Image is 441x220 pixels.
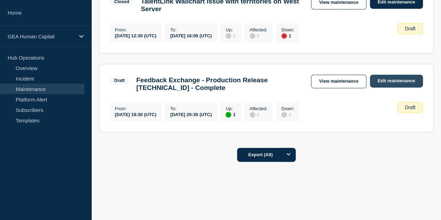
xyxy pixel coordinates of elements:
p: GEA Human Capital [8,33,75,39]
button: Options [282,148,296,162]
a: View maintenance [311,75,366,88]
p: From : [115,27,157,32]
a: Edit maintenance [370,75,423,88]
div: [DATE] 20:30 (UTC) [170,111,212,117]
div: 0 [250,111,267,117]
p: Up : [226,106,235,111]
p: Affected : [250,27,267,32]
p: Down : [281,106,294,111]
div: [DATE] 19:30 (UTC) [115,111,157,117]
div: 1 [281,32,294,39]
p: To : [170,106,212,111]
button: Export (All) [237,148,296,162]
p: From : [115,106,157,111]
div: disabled [281,112,287,117]
div: disabled [250,112,255,117]
p: Up : [226,27,235,32]
div: disabled [250,33,255,39]
div: 0 [250,32,267,39]
p: To : [170,27,212,32]
p: Down : [281,27,294,32]
div: down [281,33,287,39]
h3: Feedback Exchange - Production Release [TECHNICAL_ID] - Complete [136,76,304,92]
div: Draft [114,78,125,83]
div: Draft [397,102,423,113]
div: 1 [226,111,235,117]
div: 0 [281,111,294,117]
div: [DATE] 12:30 (UTC) [115,32,157,38]
div: 0 [226,32,235,39]
div: up [226,112,231,117]
div: [DATE] 16:00 (UTC) [170,32,212,38]
div: disabled [226,33,231,39]
p: Affected : [250,106,267,111]
div: Draft [397,23,423,34]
